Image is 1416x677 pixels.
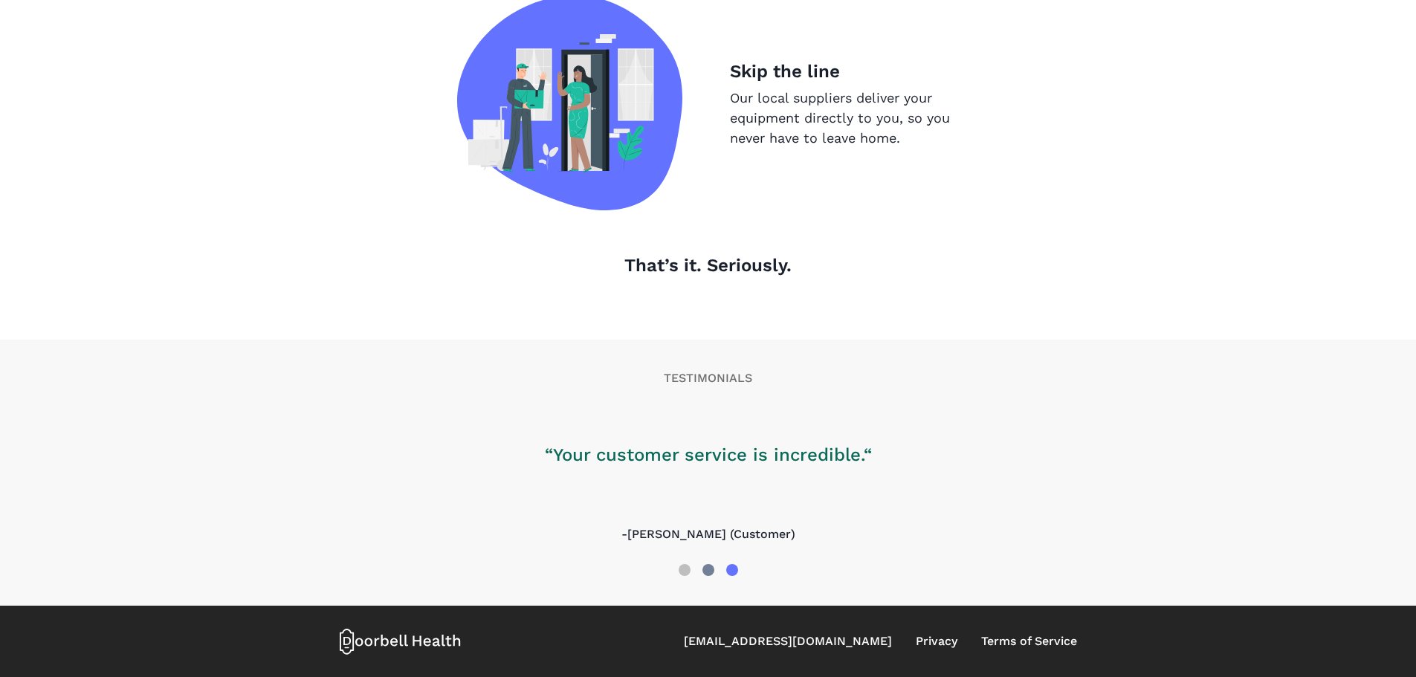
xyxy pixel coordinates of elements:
[730,58,959,85] p: Skip the line
[340,369,1077,387] p: TESTIMONIALS
[981,632,1077,650] a: Terms of Service
[545,441,872,468] p: “Your customer service is incredible.“
[730,88,959,148] p: Our local suppliers deliver your equipment directly to you, so you never have to leave home.
[545,525,872,543] p: -[PERSON_NAME] (Customer)
[916,632,957,650] a: Privacy
[684,632,892,650] a: [EMAIL_ADDRESS][DOMAIN_NAME]
[340,252,1077,279] p: That’s it. Seriously.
